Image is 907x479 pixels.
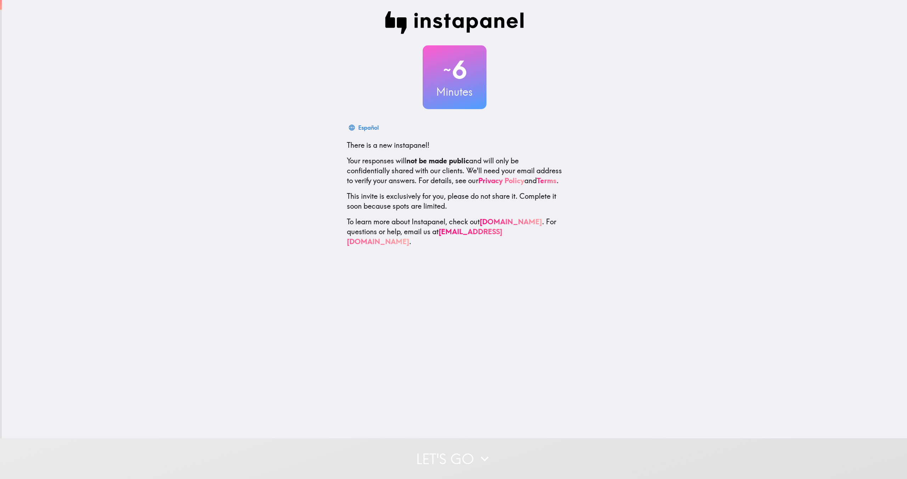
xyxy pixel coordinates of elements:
a: Terms [537,176,557,185]
a: [DOMAIN_NAME] [480,217,542,226]
span: There is a new instapanel! [347,141,429,150]
h3: Minutes [423,84,486,99]
span: ~ [442,59,452,80]
p: To learn more about Instapanel, check out . For questions or help, email us at . [347,217,562,247]
button: Español [347,120,382,135]
a: Privacy Policy [478,176,524,185]
div: Español [358,123,379,133]
p: This invite is exclusively for you, please do not share it. Complete it soon because spots are li... [347,191,562,211]
h2: 6 [423,55,486,84]
b: not be made public [406,156,469,165]
a: [EMAIL_ADDRESS][DOMAIN_NAME] [347,227,502,246]
img: Instapanel [385,11,524,34]
p: Your responses will and will only be confidentially shared with our clients. We'll need your emai... [347,156,562,186]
